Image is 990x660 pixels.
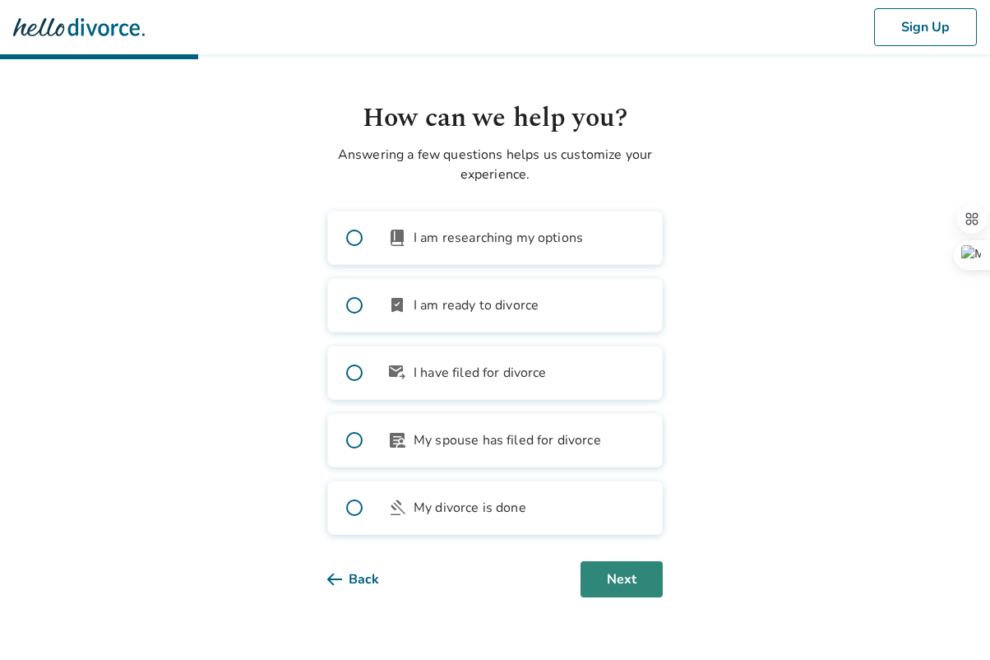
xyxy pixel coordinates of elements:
button: Back [327,561,405,597]
span: I am ready to divorce [414,295,539,315]
span: My divorce is done [414,498,526,518]
span: gavel [387,498,407,518]
iframe: Chat Widget [908,581,990,660]
span: article_person [387,430,407,450]
button: Sign Up [874,8,977,46]
span: I am researching my options [414,228,583,248]
span: outgoing_mail [387,363,407,383]
span: My spouse has filed for divorce [414,430,601,450]
button: Next [581,561,663,597]
span: bookmark_check [387,295,407,315]
h1: How can we help you? [327,99,663,138]
span: book_2 [387,228,407,248]
span: I have filed for divorce [414,363,547,383]
img: Hello Divorce Logo [13,11,145,44]
p: Answering a few questions helps us customize your experience. [327,145,663,184]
